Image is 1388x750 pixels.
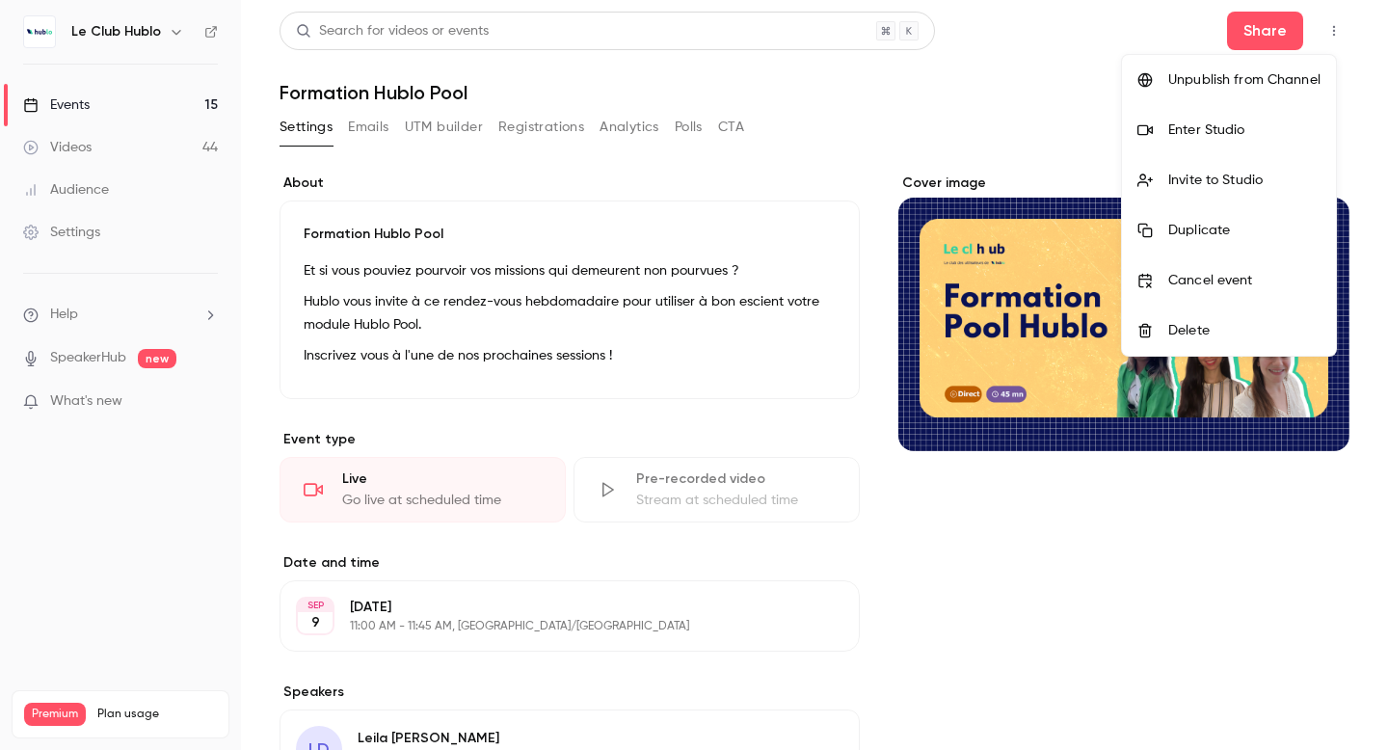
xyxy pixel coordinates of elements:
[1168,271,1321,290] div: Cancel event
[1168,171,1321,190] div: Invite to Studio
[1168,70,1321,90] div: Unpublish from Channel
[1168,321,1321,340] div: Delete
[1168,221,1321,240] div: Duplicate
[1168,121,1321,140] div: Enter Studio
